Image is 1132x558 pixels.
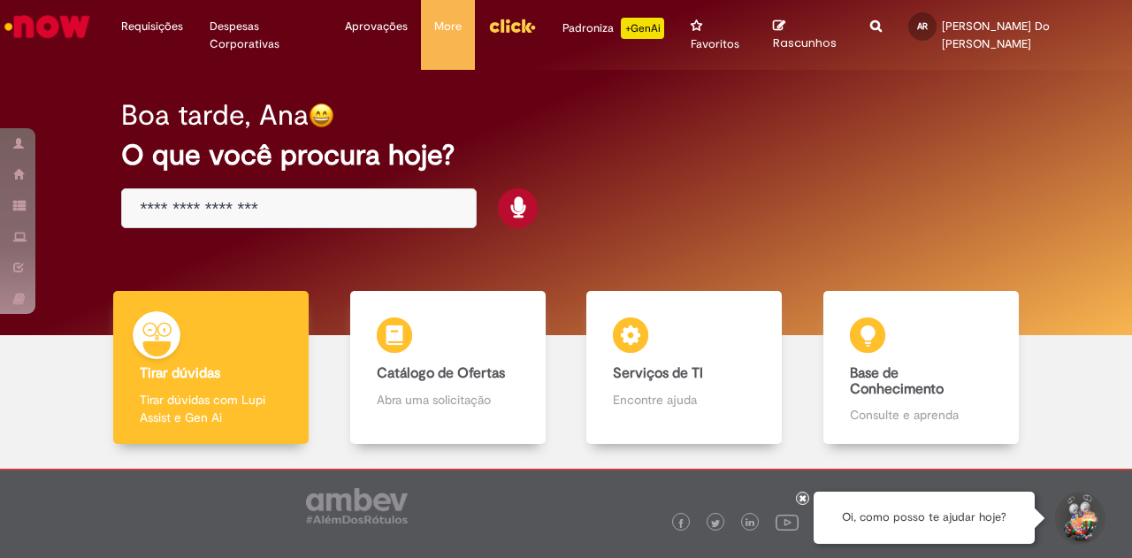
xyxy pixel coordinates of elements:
[776,510,799,533] img: logo_footer_youtube.png
[711,519,720,528] img: logo_footer_twitter.png
[377,364,505,382] b: Catálogo de Ofertas
[121,140,1010,171] h2: O que você procura hoje?
[345,18,408,35] span: Aprovações
[377,391,519,409] p: Abra uma solicitação
[613,391,755,409] p: Encontre ajuda
[93,291,330,444] a: Tirar dúvidas Tirar dúvidas com Lupi Assist e Gen Ai
[140,364,220,382] b: Tirar dúvidas
[850,364,944,398] b: Base de Conhecimento
[434,18,462,35] span: More
[330,291,567,444] a: Catálogo de Ofertas Abra uma solicitação
[773,19,845,51] a: Rascunhos
[562,18,664,39] div: Padroniza
[814,492,1035,544] div: Oi, como posso te ajudar hoje?
[566,291,803,444] a: Serviços de TI Encontre ajuda
[121,18,183,35] span: Requisições
[210,18,318,53] span: Despesas Corporativas
[850,406,992,424] p: Consulte e aprenda
[677,519,685,528] img: logo_footer_facebook.png
[691,35,739,53] span: Favoritos
[746,518,754,529] img: logo_footer_linkedin.png
[1052,492,1105,545] button: Iniciar Conversa de Suporte
[309,103,334,128] img: happy-face.png
[621,18,664,39] p: +GenAi
[942,19,1050,51] span: [PERSON_NAME] Do [PERSON_NAME]
[2,9,93,44] img: ServiceNow
[917,20,928,32] span: AR
[140,391,282,426] p: Tirar dúvidas com Lupi Assist e Gen Ai
[773,34,837,51] span: Rascunhos
[488,12,536,39] img: click_logo_yellow_360x200.png
[613,364,703,382] b: Serviços de TI
[121,100,309,131] h2: Boa tarde, Ana
[803,291,1040,444] a: Base de Conhecimento Consulte e aprenda
[306,488,408,524] img: logo_footer_ambev_rotulo_gray.png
